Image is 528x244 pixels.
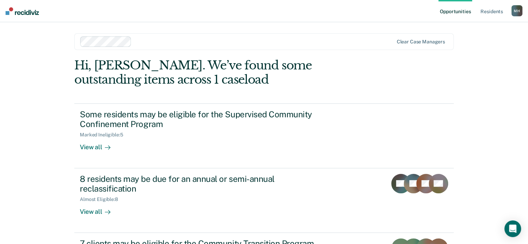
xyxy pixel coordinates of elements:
[511,5,522,16] div: M H
[80,138,119,151] div: View all
[80,202,119,216] div: View all
[6,7,39,15] img: Recidiviz
[80,174,324,194] div: 8 residents may be due for an annual or semi-annual reclassification
[80,132,128,138] div: Marked Ineligible : 5
[80,196,124,202] div: Almost Eligible : 8
[74,103,454,168] a: Some residents may be eligible for the Supervised Community Confinement ProgramMarked Ineligible:...
[504,220,521,237] div: Open Intercom Messenger
[74,58,378,87] div: Hi, [PERSON_NAME]. We’ve found some outstanding items across 1 caseload
[74,168,454,233] a: 8 residents may be due for an annual or semi-annual reclassificationAlmost Eligible:8View all
[397,39,445,45] div: Clear case managers
[80,109,324,129] div: Some residents may be eligible for the Supervised Community Confinement Program
[511,5,522,16] button: MH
